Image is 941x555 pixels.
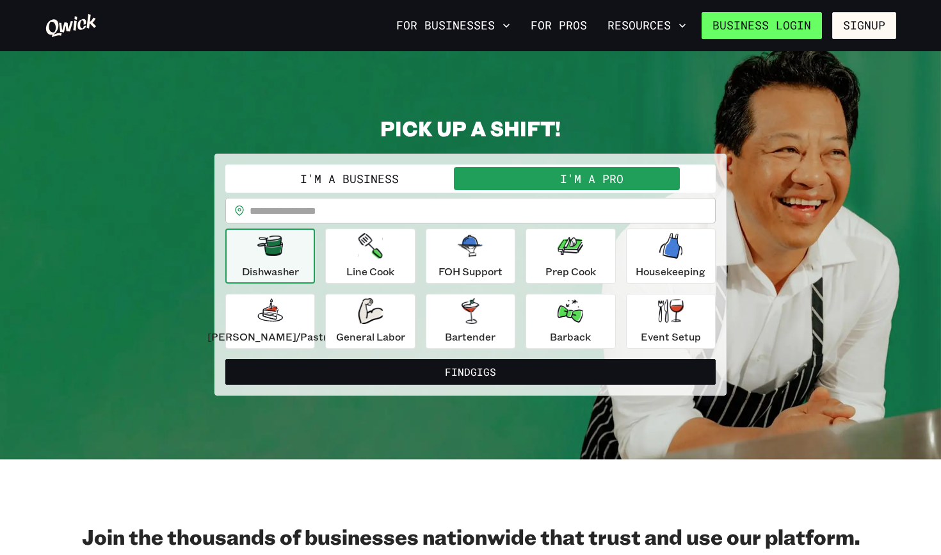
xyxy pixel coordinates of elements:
[391,15,515,36] button: For Businesses
[346,264,394,279] p: Line Cook
[832,12,896,39] button: Signup
[526,294,615,349] button: Barback
[636,264,705,279] p: Housekeeping
[242,264,299,279] p: Dishwasher
[225,294,315,349] button: [PERSON_NAME]/Pastry
[225,359,716,385] button: FindGigs
[336,329,405,344] p: General Labor
[426,229,515,284] button: FOH Support
[602,15,691,36] button: Resources
[426,294,515,349] button: Bartender
[325,294,415,349] button: General Labor
[526,15,592,36] a: For Pros
[45,524,896,549] h2: Join the thousands of businesses nationwide that trust and use our platform.
[228,167,470,190] button: I'm a Business
[225,229,315,284] button: Dishwasher
[325,229,415,284] button: Line Cook
[545,264,596,279] p: Prep Cook
[550,329,591,344] p: Barback
[526,229,615,284] button: Prep Cook
[626,294,716,349] button: Event Setup
[626,229,716,284] button: Housekeeping
[207,329,333,344] p: [PERSON_NAME]/Pastry
[641,329,701,344] p: Event Setup
[214,115,727,141] h2: PICK UP A SHIFT!
[445,329,495,344] p: Bartender
[702,12,822,39] a: Business Login
[438,264,503,279] p: FOH Support
[470,167,713,190] button: I'm a Pro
